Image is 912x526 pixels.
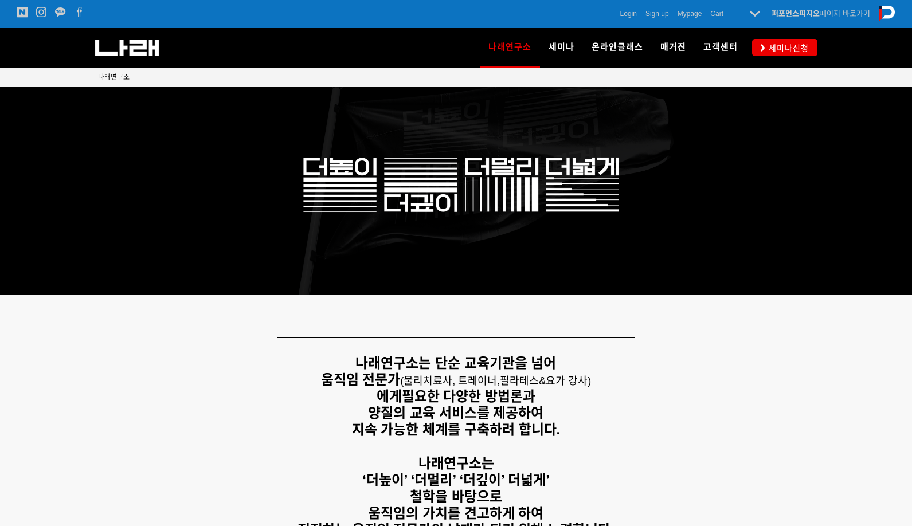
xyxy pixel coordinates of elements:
a: Login [620,8,637,19]
span: 세미나신청 [765,42,809,54]
a: 세미나신청 [752,39,817,56]
a: Mypage [678,8,702,19]
span: 물리치료사, 트레이너, [404,375,500,387]
span: 필라테스&요가 강사) [500,375,591,387]
strong: 나래연구소는 [418,456,494,471]
a: 매거진 [652,28,695,68]
a: 온라인클래스 [583,28,652,68]
a: 세미나 [540,28,583,68]
a: Sign up [645,8,669,19]
span: ( [400,375,500,387]
strong: 지속 가능한 체계를 구축하려 합니다. [352,422,560,437]
span: 온라인클래스 [592,42,643,52]
strong: 나래연구소는 단순 교육기관을 넘어 [355,355,556,371]
strong: 퍼포먼스피지오 [772,9,820,18]
a: 나래연구소 [98,72,130,83]
strong: 양질의 교육 서비스를 제공하여 [368,405,543,421]
span: 세미나 [549,42,574,52]
a: 나래연구소 [480,28,540,68]
span: 고객센터 [703,42,738,52]
a: 고객센터 [695,28,746,68]
span: 나래연구소 [98,73,130,81]
strong: 철학을 바탕으로 [410,489,502,504]
strong: 움직임의 가치를 견고하게 하여 [368,505,543,521]
a: Cart [710,8,723,19]
strong: 필요한 다양한 방법론과 [402,388,535,404]
strong: ‘더높이’ ‘더멀리’ ‘더깊이’ 더넓게’ [362,472,550,488]
strong: 움직임 전문가 [321,372,401,387]
a: 퍼포먼스피지오페이지 바로가기 [772,9,870,18]
strong: 에게 [377,388,402,404]
span: 나래연구소 [488,38,531,56]
span: 매거진 [660,42,686,52]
